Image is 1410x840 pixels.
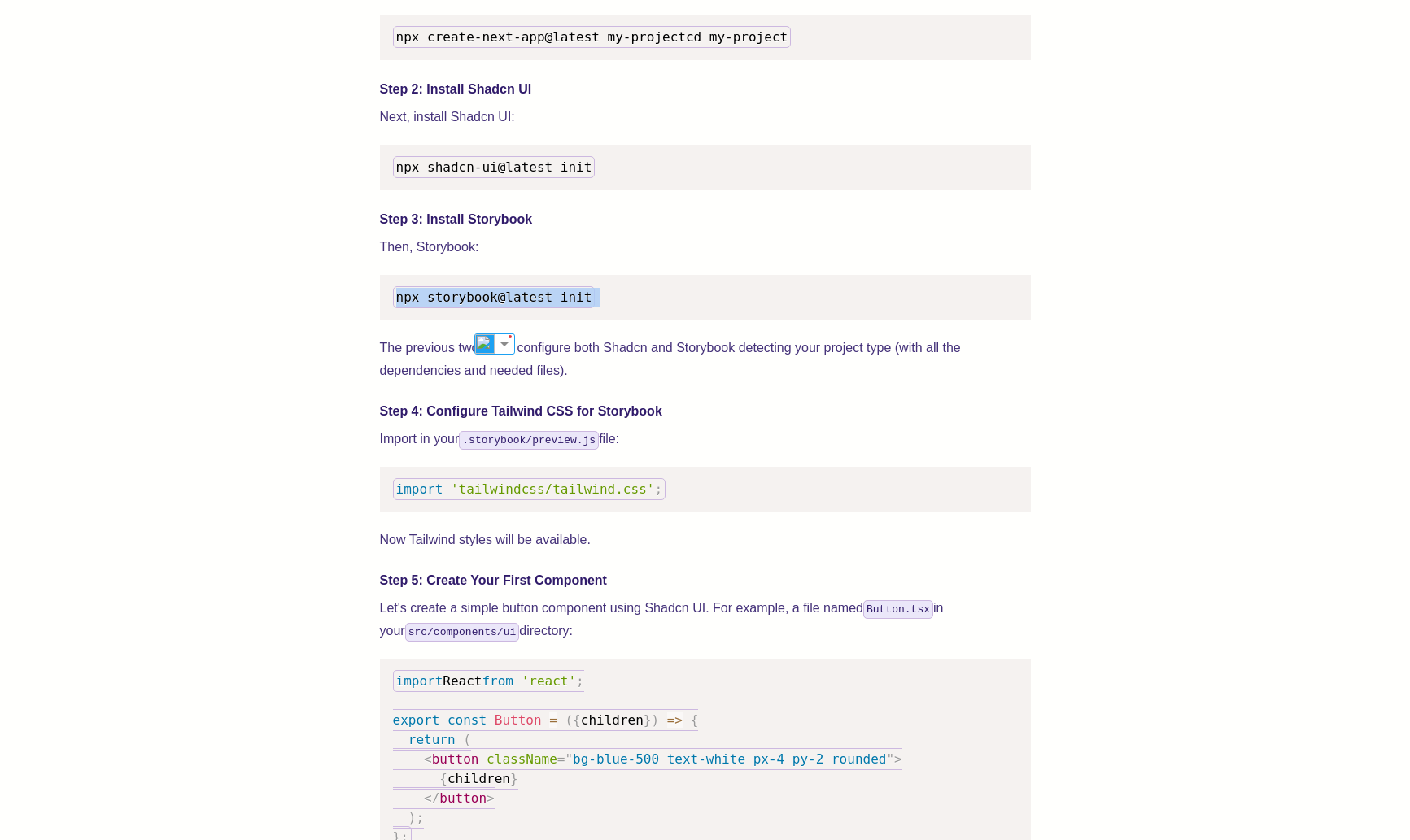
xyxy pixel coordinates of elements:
[396,289,592,305] span: npx storybook@latest init
[393,712,440,728] span: export
[581,712,644,728] span: children
[380,529,1031,551] p: Now Tailwind styles will be available.
[396,29,686,45] span: npx create-next-app@latest my-project
[408,732,456,747] span: return
[510,771,518,786] span: }
[565,712,573,728] span: (
[463,732,471,747] span: (
[667,712,683,728] span: =>
[495,712,542,728] span: Button
[416,810,424,825] span: ;
[380,210,1031,229] h4: Step 3: Install Storybook
[447,771,510,786] span: children
[424,751,432,767] span: <
[573,712,581,728] span: {
[576,673,584,689] span: ;
[408,810,417,825] span: )
[451,481,654,497] span: 'tailwindcss/tailwind.css'
[651,712,659,728] span: )
[405,623,520,642] code: src/components/ui
[447,712,487,728] span: const
[654,481,662,497] span: ;
[396,673,443,689] span: import
[432,751,479,767] span: button
[549,712,557,728] span: =
[863,600,933,619] code: Button.tsx
[482,673,513,689] span: from
[380,597,1031,642] p: Let's create a simple button component using Shadcn UI. For example, a file named in your directory:
[886,751,894,767] span: "
[522,673,576,689] span: 'react'
[487,751,557,767] span: className
[380,236,1031,259] p: Then, Storybook:
[644,712,652,728] span: }
[443,673,482,689] span: React
[565,751,573,767] span: "
[424,790,439,806] span: </
[439,771,447,786] span: {
[487,790,495,806] span: >
[393,26,792,48] code: cd my-project
[380,402,1031,421] h4: Step 4: Configure Tailwind CSS for Storybook
[380,571,1031,590] h4: Step 5: Create Your First Component
[380,337,1031,382] p: The previous two steps configure both Shadcn and Storybook detecting your project type (with all ...
[380,106,1031,128] p: Next, install Shadcn UI:
[557,751,565,767] span: =
[573,751,886,767] span: bg-blue-500 text-white px-4 py-2 rounded
[459,431,599,450] code: .storybook/preview.js
[894,751,902,767] span: >
[691,712,699,728] span: {
[380,428,1031,450] p: Import in your file:
[396,481,443,497] span: import
[396,159,592,175] span: npx shadcn-ui@latest init
[439,790,487,806] span: button
[380,80,1031,99] h4: Step 2: Install Shadcn UI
